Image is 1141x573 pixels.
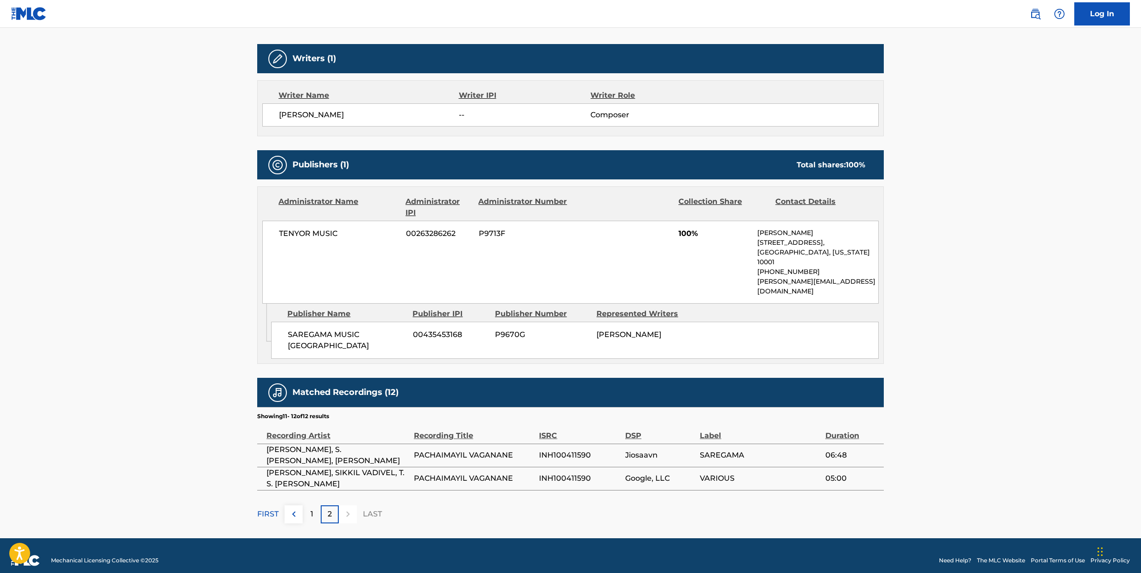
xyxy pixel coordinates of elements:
[539,473,621,484] span: INH100411590
[1097,538,1103,566] div: Drag
[757,267,878,277] p: [PHONE_NUMBER]
[459,90,591,101] div: Writer IPI
[825,473,879,484] span: 05:00
[257,412,329,420] p: Showing 11 - 12 of 12 results
[406,196,471,218] div: Administrator IPI
[413,329,488,340] span: 00435453168
[539,420,621,441] div: ISRC
[414,473,534,484] span: PACHAIMAYIL VAGANANE
[266,467,409,490] span: [PERSON_NAME], SIKKIL VADIVEL, T. S. [PERSON_NAME]
[596,308,691,319] div: Represented Writers
[700,420,820,441] div: Label
[1026,5,1045,23] a: Public Search
[625,473,695,484] span: Google, LLC
[279,228,399,239] span: TENYOR MUSIC
[757,238,878,248] p: [STREET_ADDRESS],
[414,450,534,461] span: PACHAIMAYIL VAGANANE
[272,159,283,171] img: Publishers
[279,196,399,218] div: Administrator Name
[1031,556,1085,565] a: Portal Terms of Use
[700,450,820,461] span: SAREGAMA
[678,228,750,239] span: 100%
[414,420,534,441] div: Recording Title
[292,159,349,170] h5: Publishers (1)
[495,329,590,340] span: P9670G
[257,509,279,520] p: FIRST
[977,556,1025,565] a: The MLC Website
[539,450,621,461] span: INH100411590
[775,196,865,218] div: Contact Details
[11,555,40,566] img: logo
[495,308,590,319] div: Publisher Number
[266,444,409,466] span: [PERSON_NAME], S. [PERSON_NAME], [PERSON_NAME]
[478,196,568,218] div: Administrator Number
[406,228,472,239] span: 00263286262
[1090,556,1130,565] a: Privacy Policy
[939,556,971,565] a: Need Help?
[279,90,459,101] div: Writer Name
[1030,8,1041,19] img: search
[311,509,313,520] p: 1
[590,109,710,121] span: Composer
[288,509,299,520] img: left
[825,450,879,461] span: 06:48
[596,330,661,339] span: [PERSON_NAME]
[51,556,158,565] span: Mechanical Licensing Collective © 2025
[625,420,695,441] div: DSP
[625,450,695,461] span: Jiosaavn
[757,228,878,238] p: [PERSON_NAME]
[1050,5,1069,23] div: Help
[757,248,878,267] p: [GEOGRAPHIC_DATA], [US_STATE] 10001
[797,159,865,171] div: Total shares:
[846,160,865,169] span: 100 %
[272,53,283,64] img: Writers
[459,109,590,121] span: --
[479,228,569,239] span: P9713F
[292,53,336,64] h5: Writers (1)
[1095,528,1141,573] iframe: Chat Widget
[266,420,409,441] div: Recording Artist
[825,420,879,441] div: Duration
[757,277,878,296] p: [PERSON_NAME][EMAIL_ADDRESS][DOMAIN_NAME]
[700,473,820,484] span: VARIOUS
[287,308,406,319] div: Publisher Name
[11,7,47,20] img: MLC Logo
[412,308,488,319] div: Publisher IPI
[678,196,768,218] div: Collection Share
[328,509,332,520] p: 2
[288,329,406,351] span: SAREGAMA MUSIC [GEOGRAPHIC_DATA]
[1054,8,1065,19] img: help
[292,387,399,398] h5: Matched Recordings (12)
[279,109,459,121] span: [PERSON_NAME]
[590,90,710,101] div: Writer Role
[1074,2,1130,25] a: Log In
[272,387,283,398] img: Matched Recordings
[363,509,382,520] p: LAST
